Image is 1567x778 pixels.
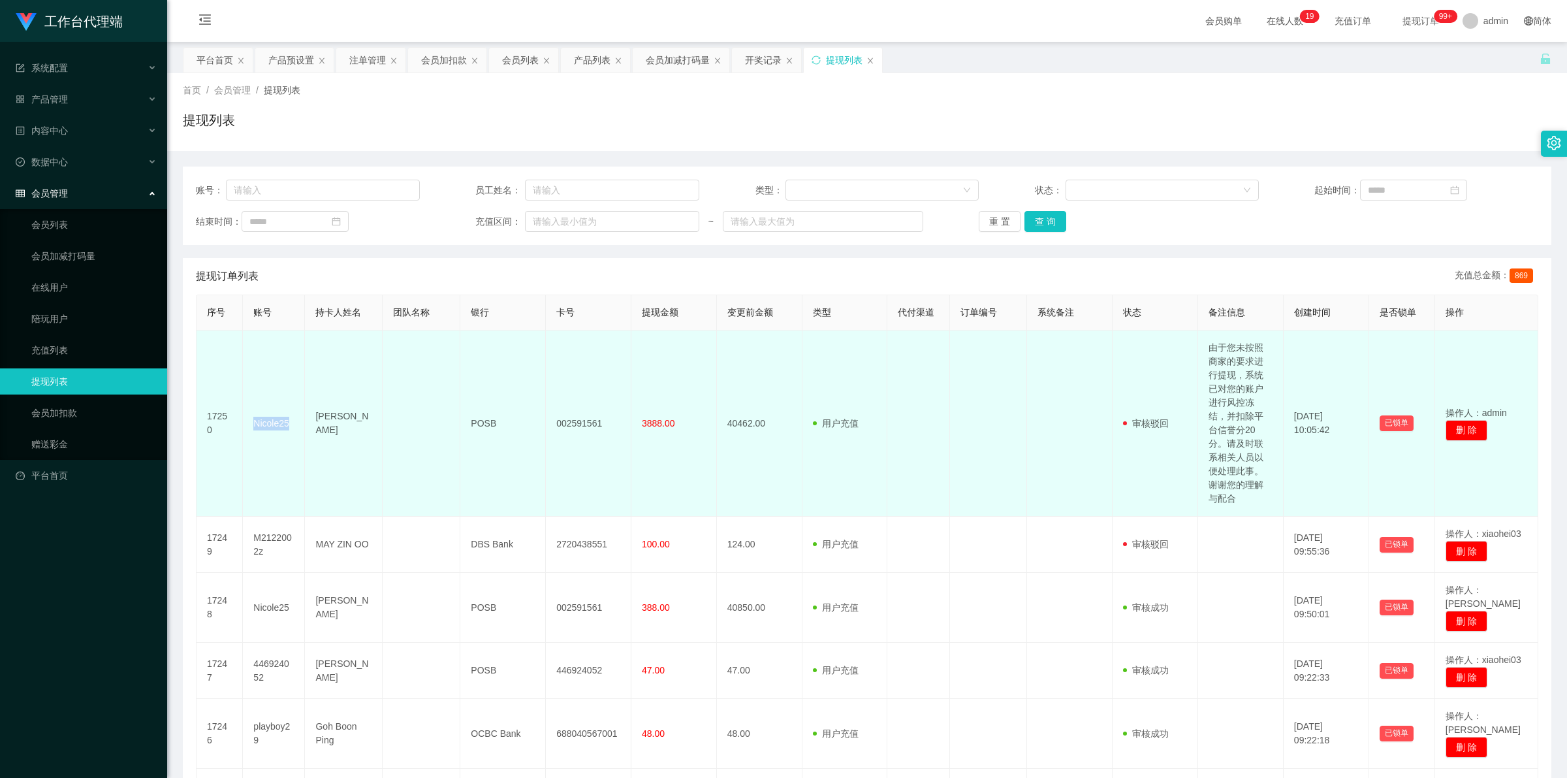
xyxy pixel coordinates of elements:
sup: 19 [1300,10,1319,23]
span: 操作人：xiaohei03 [1446,528,1521,539]
td: Nicole25 [243,573,305,643]
td: 47.00 [717,643,802,699]
span: 类型： [755,184,786,197]
a: 会员列表 [31,212,157,238]
i: 图标: form [16,63,25,73]
span: 提现列表 [264,85,300,95]
span: 操作人：[PERSON_NAME] [1446,585,1521,609]
span: 用户充值 [813,418,859,429]
span: 869 [1510,268,1533,283]
td: 446924052 [243,643,305,699]
button: 已锁单 [1380,663,1414,679]
a: 图标: dashboard平台首页 [16,462,157,489]
button: 已锁单 [1380,600,1414,615]
span: 首页 [183,85,201,95]
sup: 964 [1434,10,1457,23]
i: 图标: close [543,57,550,65]
a: 会员加扣款 [31,400,157,426]
span: 审核成功 [1123,665,1169,675]
span: 提现订单列表 [196,268,259,284]
span: 账号 [253,307,272,317]
td: [DATE] 09:22:33 [1284,643,1369,699]
td: OCBC Bank [460,699,546,769]
span: 系统备注 [1037,307,1074,317]
div: 提现列表 [826,48,863,73]
span: 变更前金额 [727,307,773,317]
span: 提现订单 [1396,16,1446,25]
i: 图标: calendar [332,217,341,226]
i: 图标: close [866,57,874,65]
p: 1 [1305,10,1310,23]
button: 删 除 [1446,541,1487,562]
i: 图标: menu-fold [183,1,227,42]
button: 删 除 [1446,611,1487,632]
td: 40850.00 [717,573,802,643]
td: 17248 [197,573,243,643]
span: 操作人：admin [1446,408,1507,418]
span: 持卡人姓名 [315,307,361,317]
span: 系统配置 [16,63,68,73]
button: 已锁单 [1380,537,1414,553]
div: 会员加减打码量 [646,48,710,73]
div: 充值总金额： [1455,268,1538,284]
td: [DATE] 09:55:36 [1284,517,1369,573]
span: 审核驳回 [1123,418,1169,429]
a: 在线用户 [31,274,157,300]
div: 平台首页 [197,48,233,73]
span: 47.00 [642,665,665,675]
i: 图标: profile [16,126,25,135]
td: 688040567001 [546,699,631,769]
i: 图标: calendar [1450,186,1459,195]
span: 100.00 [642,539,670,549]
i: 图标: sync [812,56,821,65]
img: logo.9652507e.png [16,13,37,31]
td: [DATE] 10:05:42 [1284,331,1369,517]
button: 删 除 [1446,737,1487,758]
td: MAY ZIN OO [305,517,383,573]
td: DBS Bank [460,517,546,573]
i: 图标: table [16,189,25,198]
a: 提现列表 [31,368,157,395]
a: 赠送彩金 [31,431,157,457]
span: 388.00 [642,602,670,613]
span: 数据中心 [16,157,68,167]
td: 446924052 [546,643,631,699]
i: 图标: global [1524,16,1533,25]
td: M2122002z [243,517,305,573]
td: 2720438551 [546,517,631,573]
span: 会员管理 [214,85,251,95]
span: 操作 [1446,307,1464,317]
span: 3888.00 [642,418,675,429]
span: 账号： [196,184,226,197]
a: 会员加减打码量 [31,243,157,269]
span: 状态 [1123,307,1141,317]
input: 请输入最大值为 [723,211,923,232]
td: 17249 [197,517,243,573]
i: 图标: setting [1547,136,1561,150]
td: 002591561 [546,331,631,517]
td: POSB [460,331,546,517]
span: 操作人：[PERSON_NAME] [1446,711,1521,735]
div: 注单管理 [349,48,386,73]
span: 类型 [813,307,831,317]
h1: 提现列表 [183,110,235,130]
button: 已锁单 [1380,415,1414,431]
span: ~ [699,215,723,229]
button: 删 除 [1446,667,1487,688]
span: 创建时间 [1294,307,1331,317]
a: 陪玩用户 [31,306,157,332]
input: 请输入 [226,180,419,201]
button: 重 置 [979,211,1021,232]
td: [PERSON_NAME] [305,643,383,699]
span: 状态： [1035,184,1066,197]
i: 图标: close [714,57,721,65]
div: 会员加扣款 [421,48,467,73]
i: 图标: close [237,57,245,65]
p: 9 [1310,10,1314,23]
span: 员工姓名： [475,184,525,197]
span: 序号 [207,307,225,317]
span: 充值区间： [475,215,525,229]
span: 代付渠道 [898,307,934,317]
button: 已锁单 [1380,726,1414,741]
div: 开奖记录 [745,48,782,73]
